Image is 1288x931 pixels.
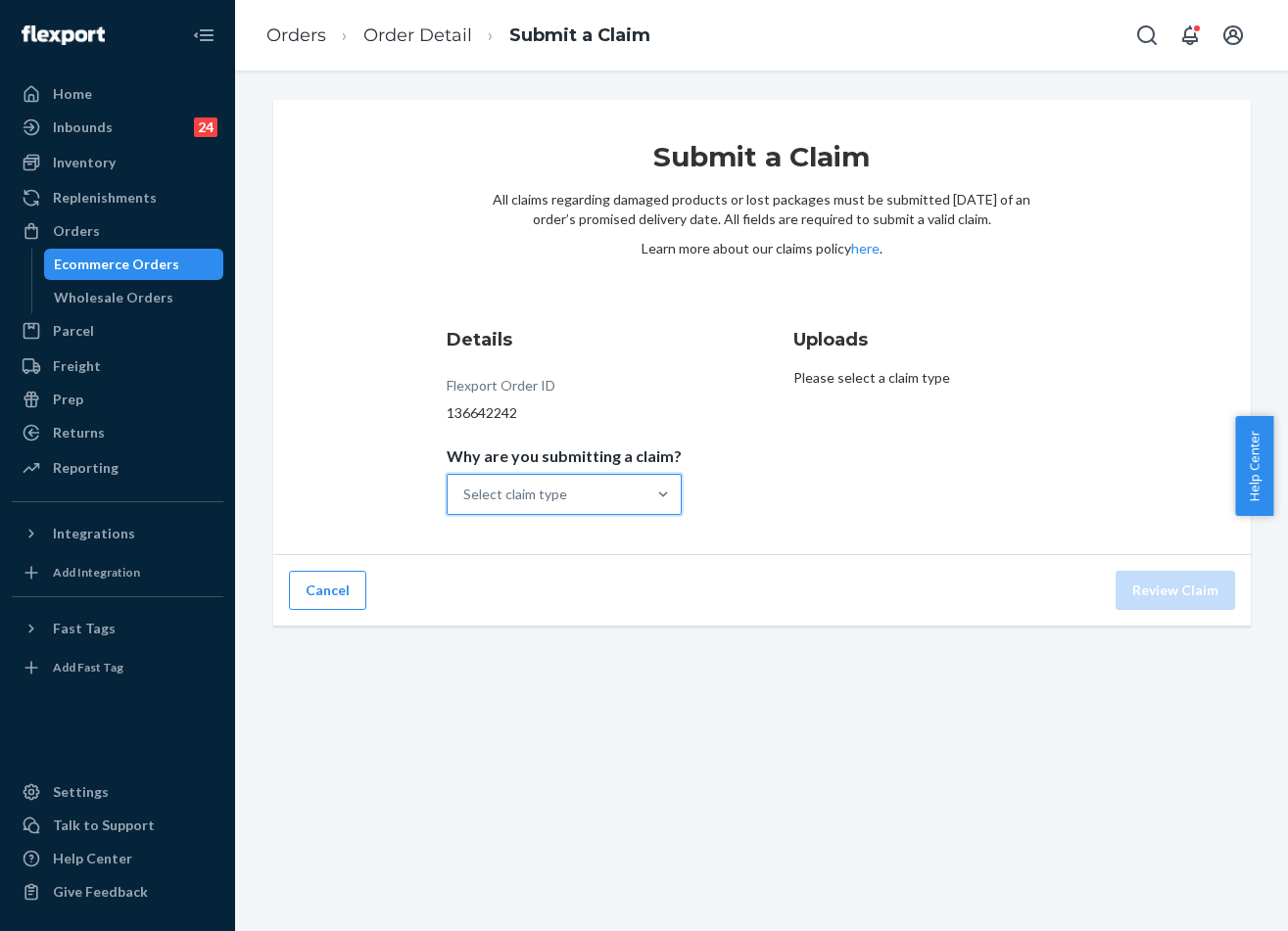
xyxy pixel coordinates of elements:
[53,849,132,868] div: Help Center
[53,882,148,902] div: Give Feedback
[447,403,682,423] div: 136642242
[22,25,105,45] img: Flexport logo
[53,524,135,543] div: Integrations
[53,782,109,802] div: Settings
[53,221,100,241] div: Orders
[53,153,116,172] div: Inventory
[12,384,223,415] a: Prep
[851,240,880,256] a: here
[53,564,140,581] div: Add Integration
[184,16,223,55] button: Close Navigation
[53,356,101,376] div: Freight
[363,24,472,46] a: Order Detail
[266,24,326,46] a: Orders
[53,815,155,835] div: Talk to Support
[54,288,173,307] div: Wholesale Orders
[53,619,116,638] div: Fast Tags
[12,147,223,178] a: Inventory
[194,117,217,137] div: 24
[447,376,555,403] div: Flexport Order ID
[54,255,179,274] div: Ecommerce Orders
[53,458,119,478] div: Reporting
[493,239,1031,258] p: Learn more about our claims policy .
[1127,16,1167,55] button: Open Search Box
[1170,16,1210,55] button: Open notifications
[12,182,223,213] a: Replenishments
[463,485,567,504] div: Select claim type
[12,557,223,588] a: Add Integration
[53,188,157,208] div: Replenishments
[12,776,223,808] a: Settings
[1116,571,1235,610] button: Review Claim
[12,417,223,448] a: Returns
[493,139,1031,190] h1: Submit a Claim
[447,327,682,352] h3: Details
[12,215,223,247] a: Orders
[447,446,682,466] p: Why are you submitting a claim?
[53,117,113,137] div: Inbounds
[251,7,666,65] ol: breadcrumbs
[12,613,223,644] button: Fast Tags
[53,321,94,341] div: Parcel
[12,452,223,484] a: Reporting
[793,327,1077,352] h3: Uploads
[44,282,224,313] a: Wholesale Orders
[53,423,105,442] div: Returns
[12,350,223,382] a: Freight
[1235,416,1273,516] button: Help Center
[12,315,223,347] a: Parcel
[509,24,650,46] a: Submit a Claim
[12,843,223,874] a: Help Center
[12,78,223,110] a: Home
[53,659,123,675] div: Add Fast Tag
[12,810,223,841] a: Talk to Support
[793,368,1077,388] p: Please select a claim type
[12,652,223,683] a: Add Fast Tag
[12,518,223,549] button: Integrations
[289,571,366,610] button: Cancel
[12,112,223,143] a: Inbounds24
[44,249,224,280] a: Ecommerce Orders
[53,390,83,409] div: Prep
[12,876,223,908] button: Give Feedback
[53,84,92,104] div: Home
[493,190,1031,229] p: All claims regarding damaged products or lost packages must be submitted [DATE] of an order’s pro...
[1214,16,1253,55] button: Open account menu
